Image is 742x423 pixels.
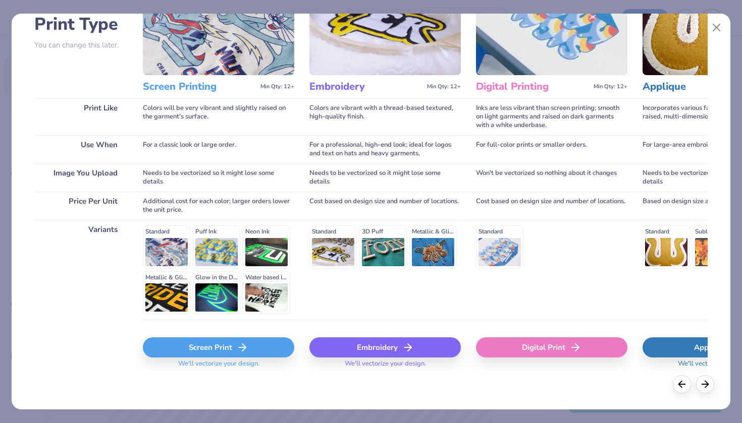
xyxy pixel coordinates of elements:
div: Colors will be very vibrant and slightly raised on the garment's surface. [143,98,294,135]
div: Won't be vectorized so nothing about it changes [476,163,627,192]
div: Needs to be vectorized so it might lose some details [143,163,294,192]
div: For full-color prints or smaller orders. [476,135,627,163]
div: Colors are vibrant with a thread-based textured, high-quality finish. [309,98,461,135]
h3: Embroidery [309,80,423,93]
button: Close [707,18,726,37]
h3: Digital Printing [476,80,590,93]
div: Digital Print [476,337,627,357]
div: Image You Upload [34,163,128,192]
span: Min Qty: 12+ [260,83,294,90]
div: Print Like [34,98,128,135]
div: Variants [34,220,128,320]
div: Price Per Unit [34,192,128,220]
div: Inks are less vibrant than screen printing; smooth on light garments and raised on dark garments ... [476,98,627,135]
div: Screen Print [143,337,294,357]
div: Additional cost for each color; larger orders lower the unit price. [143,192,294,220]
div: Embroidery [309,337,461,357]
div: Cost based on design size and number of locations. [476,192,627,220]
div: Use When [34,135,128,163]
span: Min Qty: 12+ [427,83,461,90]
div: For a classic look or large order. [143,135,294,163]
span: Min Qty: 12+ [594,83,627,90]
span: We'll vectorize your design. [174,359,263,374]
span: We'll vectorize your design. [341,359,430,374]
div: For a professional, high-end look; ideal for logos and text on hats and heavy garments. [309,135,461,163]
h3: Screen Printing [143,80,256,93]
div: Cost based on design size and number of locations. [309,192,461,220]
p: You can change this later. [34,41,128,49]
div: Needs to be vectorized so it might lose some details [309,163,461,192]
